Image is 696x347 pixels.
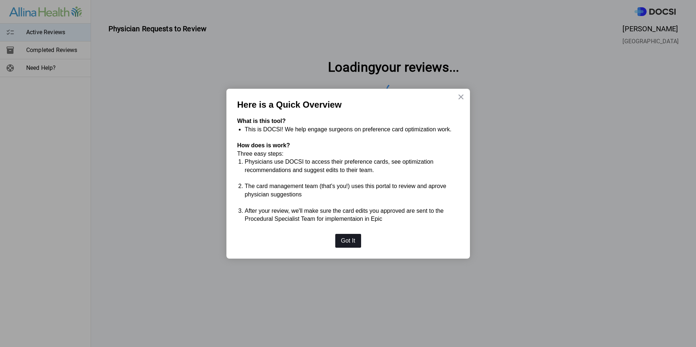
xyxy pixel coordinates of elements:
[335,234,361,248] button: Got It
[237,118,286,124] strong: What is this tool?
[237,142,290,148] strong: How does is work?
[237,100,459,110] p: Here is a Quick Overview
[458,91,464,103] button: Close
[245,182,459,199] li: The card management team (that's you!) uses this portal to review and aprove physician suggestions
[245,207,459,223] li: After your review, we'll make sure the card edits you approved are sent to the Procedural Special...
[245,158,459,174] li: Physicians use DOCSI to access their preference cards, see optimization recommendations and sugge...
[237,150,459,158] p: Three easy steps:
[245,125,459,133] li: This is DOCSI! We help engage surgeons on preference card optimization work.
